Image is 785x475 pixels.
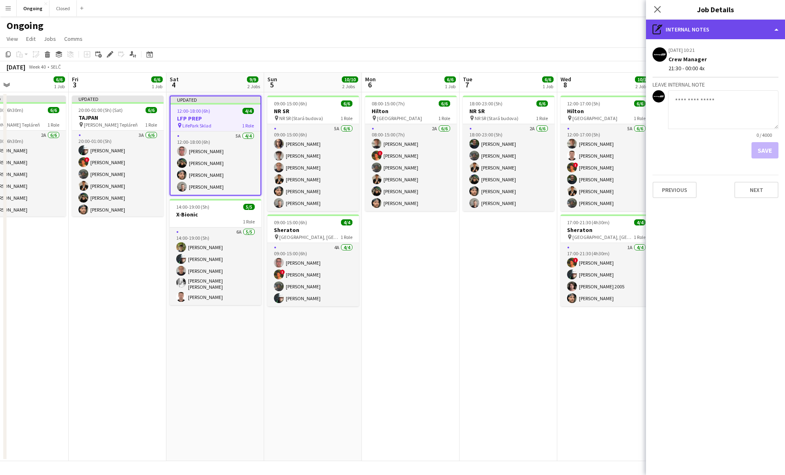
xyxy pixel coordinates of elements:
span: 14:00-19:00 (5h) [176,204,209,210]
span: Edit [26,35,36,42]
h3: Job Details [646,4,785,15]
span: View [7,35,18,42]
span: 6 [364,80,376,89]
span: Jobs [44,35,56,42]
span: 1 Role [145,122,157,128]
span: 1 Role [634,115,646,121]
span: 6/6 [48,107,59,113]
span: 6/6 [151,76,163,83]
span: 20:00-01:00 (5h) (Sat) [78,107,123,113]
div: Updated [170,96,260,103]
span: 6/6 [439,100,450,107]
span: 8 [559,80,571,89]
span: Mon [365,76,376,83]
div: 2 Jobs [342,83,358,89]
span: 7 [462,80,472,89]
span: 6/6 [146,107,157,113]
span: 08:00-15:00 (7h) [372,100,405,107]
span: Tue [463,76,472,83]
a: View [3,33,21,44]
span: 1 Role [341,115,352,121]
app-card-role: 1A4/417:00-21:30 (4h30m)![PERSON_NAME][PERSON_NAME][PERSON_NAME] 2005[PERSON_NAME] [561,243,652,306]
h3: TAJPAN [72,114,164,121]
span: 10/10 [342,76,358,83]
span: 18:00-23:00 (5h) [469,100,502,107]
app-job-card: 18:00-23:00 (5h)6/6NR SR NR SR (Stará budova)1 Role2A6/618:00-23:00 (5h)[PERSON_NAME][PERSON_NAME... [463,96,554,211]
span: 6/6 [341,100,352,107]
h3: X-Bionic [170,211,261,218]
div: Updated [72,96,164,102]
span: ! [573,258,578,263]
app-job-card: 09:00-15:00 (6h)6/6NR SR NR SR (Stará budova)1 Role5A6/609:00-15:00 (6h)[PERSON_NAME][PERSON_NAME... [267,96,359,211]
h3: NR SR [267,107,359,115]
span: ! [573,163,578,167]
span: 5 [266,80,277,89]
div: Crew Manager [668,56,778,63]
app-job-card: 17:00-21:30 (4h30m)4/4Sheraton [GEOGRAPHIC_DATA], [GEOGRAPHIC_DATA]1 Role1A4/417:00-21:30 (4h30m)... [561,214,652,306]
span: Week 40 [27,64,47,70]
app-job-card: Updated12:00-18:00 (6h)4/4LFP PREP LifePark Sklad1 Role5A4/412:00-18:00 (6h)[PERSON_NAME][PERSON_... [170,96,261,196]
span: 6/6 [542,76,554,83]
span: 1 Role [536,115,548,121]
span: Sun [267,76,277,83]
app-card-role: 2A6/618:00-23:00 (5h)[PERSON_NAME][PERSON_NAME][PERSON_NAME][PERSON_NAME][PERSON_NAME][PERSON_NAME] [463,124,554,211]
a: Comms [61,33,86,44]
a: Jobs [40,33,59,44]
div: 1 Job [543,83,553,89]
div: SELČ [51,64,61,70]
app-card-role: 5A6/609:00-15:00 (6h)[PERSON_NAME][PERSON_NAME][PERSON_NAME][PERSON_NAME][PERSON_NAME][PERSON_NAME] [267,124,359,211]
app-card-role: 3A6/620:00-01:00 (5h)[PERSON_NAME]![PERSON_NAME][PERSON_NAME][PERSON_NAME][PERSON_NAME][PERSON_NAME] [72,131,164,218]
span: NR SR (Stará budova) [279,115,323,121]
span: 09:00-15:00 (6h) [274,219,307,225]
button: Previous [653,182,697,198]
button: Next [734,182,778,198]
h3: Leave internal note [653,81,778,88]
div: 1 Job [152,83,162,89]
span: [GEOGRAPHIC_DATA], [GEOGRAPHIC_DATA] [279,234,341,240]
span: ! [280,270,285,274]
app-job-card: 09:00-15:00 (6h)4/4Sheraton [GEOGRAPHIC_DATA], [GEOGRAPHIC_DATA]1 Role4A4/409:00-15:00 (6h)[PERSO... [267,214,359,306]
span: 12:00-18:00 (6h) [177,108,210,114]
span: 10/10 [635,76,651,83]
span: NR SR (Stará budova) [475,115,518,121]
span: 12:00-17:00 (5h) [567,100,600,107]
app-job-card: Updated20:00-01:00 (5h) (Sat)6/6TAJPAN [PERSON_NAME] Tepláreň1 Role3A6/620:00-01:00 (5h)[PERSON_N... [72,96,164,216]
span: LifePark Sklad [182,123,211,129]
h3: Hilton [365,107,457,115]
app-job-card: 14:00-19:00 (5h)5/5X-Bionic1 Role6A5/514:00-19:00 (5h)[PERSON_NAME][PERSON_NAME][PERSON_NAME][PER... [170,199,261,305]
span: 4/4 [341,219,352,225]
span: [GEOGRAPHIC_DATA] [572,115,617,121]
span: ! [85,157,90,162]
span: 9/9 [247,76,258,83]
div: 1 Job [54,83,65,89]
span: Fri [72,76,78,83]
span: ! [378,151,383,156]
span: 09:00-15:00 (6h) [274,100,307,107]
span: 1 Role [242,123,254,129]
app-card-role: 4A4/409:00-15:00 (6h)[PERSON_NAME]![PERSON_NAME][PERSON_NAME][PERSON_NAME] [267,243,359,306]
span: 6/6 [634,100,646,107]
span: 5/5 [243,204,255,210]
div: Internal notes [646,20,785,39]
span: Comms [64,35,83,42]
h3: NR SR [463,107,554,115]
span: [PERSON_NAME] Tepláreň [84,122,138,128]
span: [GEOGRAPHIC_DATA] [377,115,422,121]
div: 2 Jobs [247,83,260,89]
span: 4/4 [634,219,646,225]
app-card-role: 2A6/608:00-15:00 (7h)[PERSON_NAME]![PERSON_NAME][PERSON_NAME][PERSON_NAME][PERSON_NAME][PERSON_NAME] [365,124,457,211]
span: 1 Role [47,122,59,128]
app-job-card: 08:00-15:00 (7h)6/6Hilton [GEOGRAPHIC_DATA]1 Role2A6/608:00-15:00 (7h)[PERSON_NAME]![PERSON_NAME]... [365,96,457,211]
span: 6/6 [536,100,548,107]
span: 1 Role [341,234,352,240]
h3: LFP PREP [170,115,260,122]
span: 1 Role [243,219,255,225]
span: 3 [71,80,78,89]
div: 2 Jobs [635,83,651,89]
span: [GEOGRAPHIC_DATA], [GEOGRAPHIC_DATA] [572,234,634,240]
